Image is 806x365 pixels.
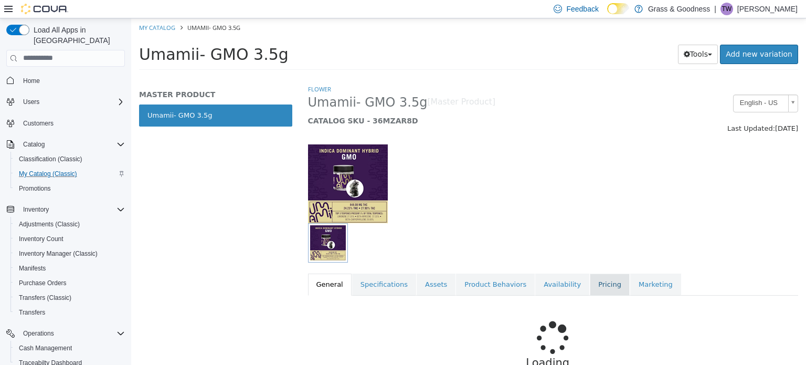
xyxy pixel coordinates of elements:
[29,25,125,46] span: Load All Apps in [GEOGRAPHIC_DATA]
[644,106,667,114] span: [DATE]
[2,137,129,152] button: Catalog
[19,308,45,317] span: Transfers
[10,232,129,246] button: Inventory Count
[19,138,49,151] button: Catalog
[607,14,608,15] span: Dark Mode
[722,3,732,15] span: TW
[10,217,129,232] button: Adjustments (Classic)
[19,170,77,178] span: My Catalog (Classic)
[15,306,49,319] a: Transfers
[19,203,53,216] button: Inventory
[177,76,296,92] span: Umamii- GMO 3.5g
[15,182,55,195] a: Promotions
[19,184,51,193] span: Promotions
[15,247,102,260] a: Inventory Manager (Classic)
[19,203,125,216] span: Inventory
[15,182,125,195] span: Promotions
[19,75,44,87] a: Home
[8,86,161,108] a: Umamii- GMO 3.5g
[602,76,667,94] a: English - US
[19,117,58,130] a: Customers
[10,290,129,305] button: Transfers (Classic)
[10,246,129,261] button: Inventory Manager (Classic)
[15,218,125,231] span: Adjustments (Classic)
[648,3,710,15] p: Grass & Goodness
[23,329,54,338] span: Operations
[566,4,598,14] span: Feedback
[2,73,129,88] button: Home
[15,342,125,354] span: Cash Management
[19,74,125,87] span: Home
[2,116,129,131] button: Customers
[19,344,72,352] span: Cash Management
[2,95,129,109] button: Users
[285,255,324,277] a: Assets
[10,276,129,290] button: Purchase Orders
[10,261,129,276] button: Manifests
[15,306,125,319] span: Transfers
[10,166,129,181] button: My Catalog (Classic)
[23,205,49,214] span: Inventory
[19,117,125,130] span: Customers
[23,140,45,149] span: Catalog
[19,279,67,287] span: Purchase Orders
[10,341,129,356] button: Cash Management
[19,155,82,163] span: Classification (Classic)
[10,305,129,320] button: Transfers
[15,153,87,165] a: Classification (Classic)
[15,168,125,180] span: My Catalog (Classic)
[19,327,58,340] button: Operations
[15,233,68,245] a: Inventory Count
[8,27,157,45] span: Umamii- GMO 3.5g
[15,277,125,289] span: Purchase Orders
[208,337,636,353] p: Loading...
[221,255,285,277] a: Specifications
[177,255,220,277] a: General
[21,4,68,14] img: Cova
[602,77,653,93] span: English - US
[19,294,71,302] span: Transfers (Classic)
[15,233,125,245] span: Inventory Count
[23,77,40,85] span: Home
[8,5,44,13] a: My Catalog
[10,152,129,166] button: Classification (Classic)
[720,3,733,15] div: Tyler Whiting
[15,247,125,260] span: Inventory Manager (Classic)
[596,106,644,114] span: Last Updated:
[15,168,81,180] a: My Catalog (Classic)
[2,326,129,341] button: Operations
[19,249,98,258] span: Inventory Manager (Classic)
[15,262,125,275] span: Manifests
[15,218,84,231] a: Adjustments (Classic)
[177,67,200,75] a: Flower
[296,80,364,88] small: [Master Product]
[499,255,550,277] a: Marketing
[325,255,404,277] a: Product Behaviors
[19,235,63,243] span: Inventory Count
[19,220,80,228] span: Adjustments (Classic)
[177,126,257,205] img: 150
[10,181,129,196] button: Promotions
[15,262,50,275] a: Manifests
[459,255,499,277] a: Pricing
[589,26,667,46] a: Add new variation
[607,3,629,14] input: Dark Mode
[19,96,44,108] button: Users
[404,255,458,277] a: Availability
[737,3,798,15] p: [PERSON_NAME]
[547,26,587,46] button: Tools
[19,264,46,273] span: Manifests
[15,291,125,304] span: Transfers (Classic)
[23,98,39,106] span: Users
[8,71,161,81] h5: MASTER PRODUCT
[177,98,540,107] h5: CATALOG SKU - 36MZAR8D
[2,202,129,217] button: Inventory
[15,291,76,304] a: Transfers (Classic)
[19,327,125,340] span: Operations
[56,5,109,13] span: Umamii- GMO 3.5g
[23,119,54,128] span: Customers
[15,153,125,165] span: Classification (Classic)
[19,96,125,108] span: Users
[15,277,71,289] a: Purchase Orders
[15,342,76,354] a: Cash Management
